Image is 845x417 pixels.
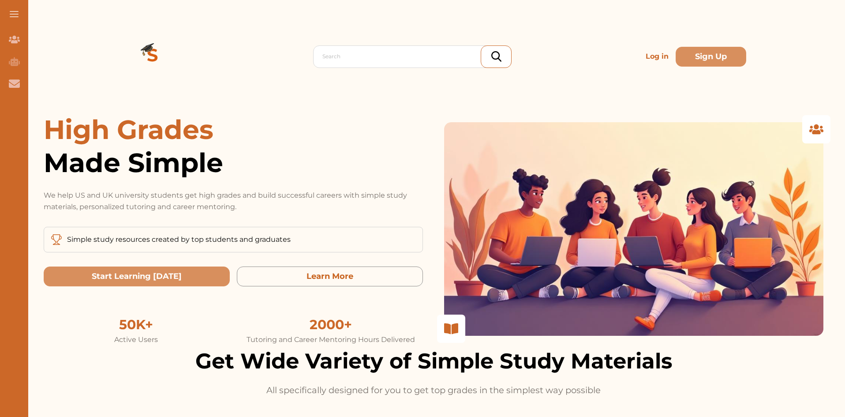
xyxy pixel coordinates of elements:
[239,334,423,345] div: Tutoring and Career Mentoring Hours Delivered
[44,345,823,377] h2: Get Wide Variety of Simple Study Materials
[491,51,501,62] img: search_icon
[44,113,213,146] span: High Grades
[642,48,672,65] p: Log in
[264,384,603,397] p: All specifically designed for you to get top grades in the simplest way possible
[676,47,746,67] button: Sign Up
[121,25,184,88] img: Logo
[67,234,291,245] p: Simple study resources created by top students and graduates
[44,315,228,334] div: 50K+
[44,267,230,286] button: Start Learning Today
[237,267,423,286] button: Learn More
[44,146,423,179] span: Made Simple
[44,190,423,213] p: We help US and UK university students get high grades and build successful careers with simple st...
[239,315,423,334] div: 2000+
[44,334,228,345] div: Active Users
